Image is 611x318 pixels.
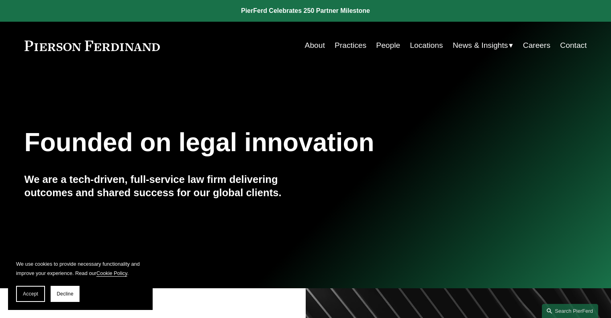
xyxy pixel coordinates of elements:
[16,286,45,302] button: Accept
[96,270,127,276] a: Cookie Policy
[542,304,598,318] a: Search this site
[25,128,493,157] h1: Founded on legal innovation
[25,173,306,199] h4: We are a tech-driven, full-service law firm delivering outcomes and shared success for our global...
[305,38,325,53] a: About
[560,38,586,53] a: Contact
[410,38,443,53] a: Locations
[51,286,80,302] button: Decline
[57,291,74,297] span: Decline
[16,259,145,278] p: We use cookies to provide necessary functionality and improve your experience. Read our .
[23,291,38,297] span: Accept
[523,38,550,53] a: Careers
[453,39,508,53] span: News & Insights
[335,38,366,53] a: Practices
[376,38,400,53] a: People
[453,38,513,53] a: folder dropdown
[8,251,153,310] section: Cookie banner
